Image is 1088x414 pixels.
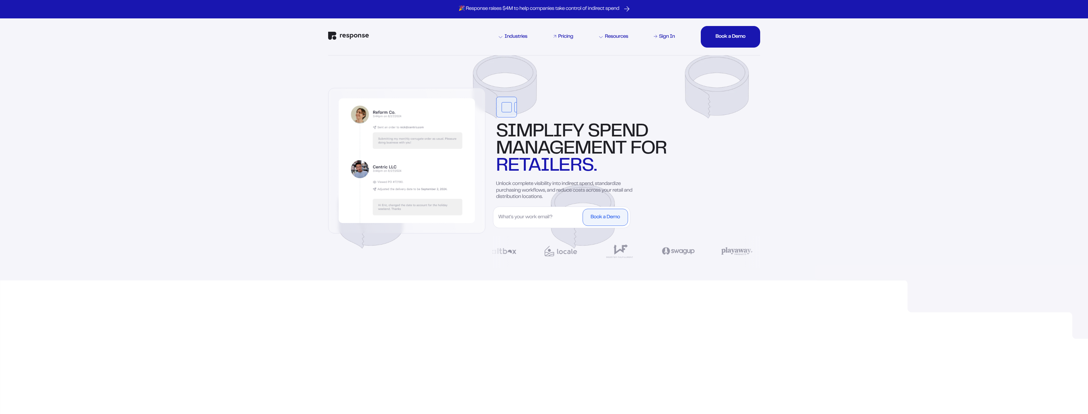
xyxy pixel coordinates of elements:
img: tape background [315,55,773,272]
div: Industries [499,34,527,39]
img: Swag Up Logo [658,242,699,260]
img: Playaway Logo [716,242,758,260]
input: What's your work email? [495,209,581,226]
a: Response Home [328,32,369,42]
button: Book a Demo [583,209,628,226]
img: Webster Fulfillment Logo [599,242,640,260]
button: Book a DemoBook a DemoBook a DemoBook a DemoBook a DemoBook a DemoBook a Demo [701,26,760,48]
div: Resources [599,34,628,39]
span: spend [588,124,648,140]
img: Response Logo [328,32,369,40]
span: Simplify [496,124,584,140]
a: Pricing [552,33,574,41]
span: management [496,141,626,157]
span: for [631,141,667,157]
div: Book a Demo [715,34,745,39]
p: Unlock complete visibility into indirect spend, standardize purchasing workflows, and reduce cost... [496,181,638,200]
img: Saltbox Logo [481,242,523,260]
div: Book a Demo [591,215,620,220]
img: Locale Logo [540,242,581,260]
a: Sign In [653,33,676,41]
div: Pricing [558,34,573,39]
span: retailers. [496,158,597,174]
p: 🎉 Response raises $4M to help companies take control of indirect spend [459,6,619,12]
div: Sign In [659,34,675,39]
